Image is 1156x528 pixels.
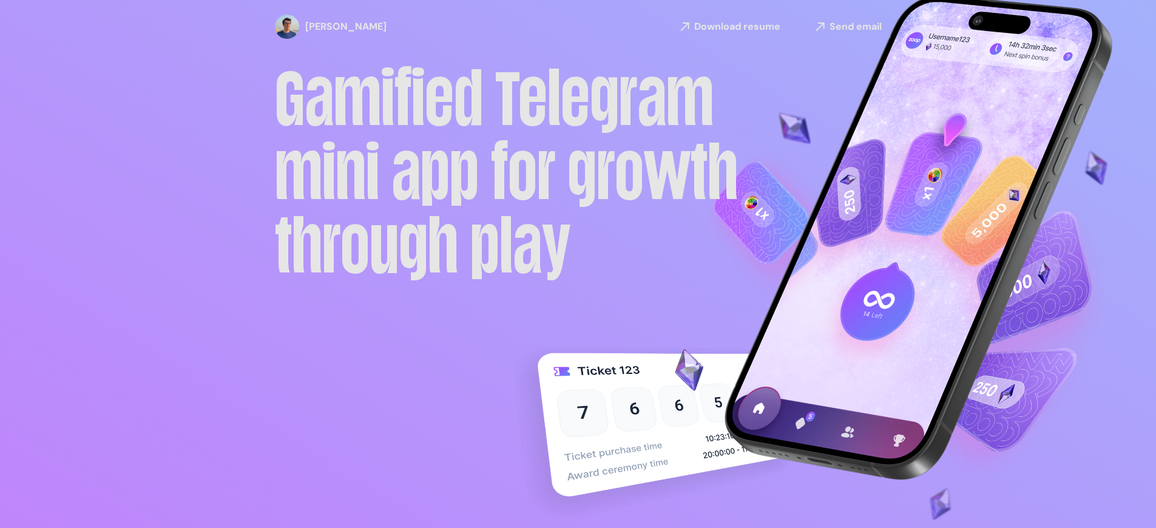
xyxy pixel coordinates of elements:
[275,15,372,39] a: [PERSON_NAME]
[275,62,760,283] h1: Gamified Telegram mini app for growth through play
[811,18,830,36] img: arrowLinks-bw.svg
[675,18,780,36] a: Download resume
[275,15,299,39] img: profile-pic.png
[675,18,694,36] img: arrowLinks-bw.svg
[811,18,882,36] a: Send email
